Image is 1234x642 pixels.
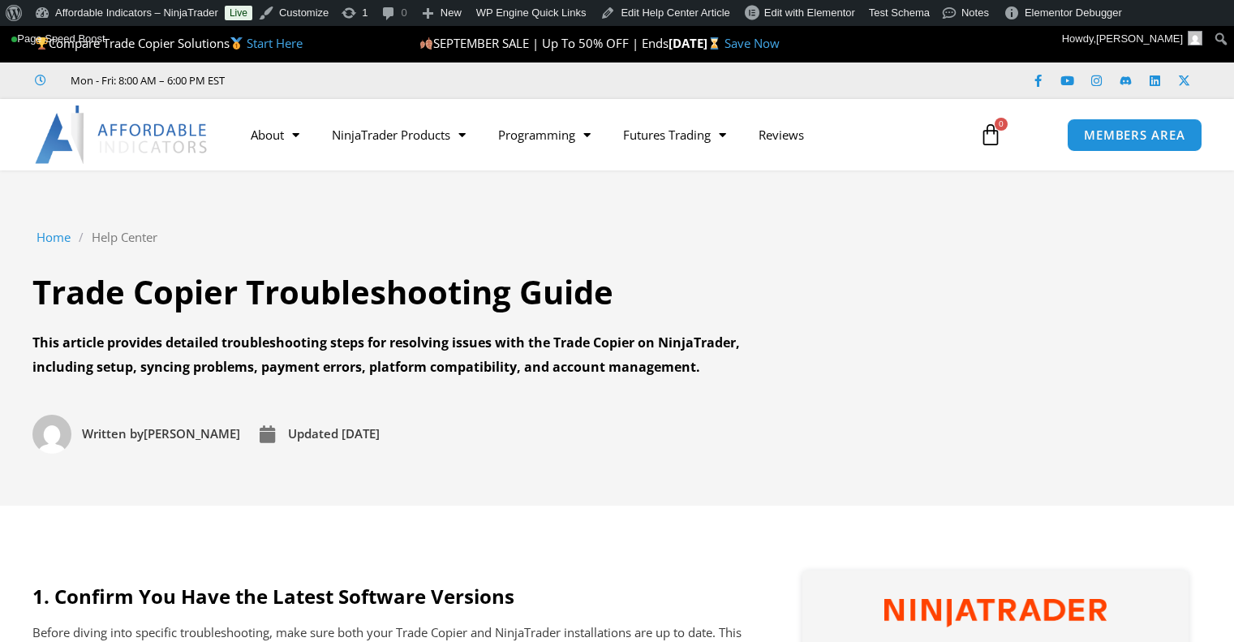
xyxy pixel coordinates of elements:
[79,226,84,249] span: /
[1067,118,1202,152] a: MEMBERS AREA
[37,226,71,249] a: Home
[78,423,240,446] span: [PERSON_NAME]
[92,226,157,249] a: Help Center
[482,116,607,153] a: Programming
[669,35,724,51] strong: [DATE]
[225,6,252,20] a: Live
[724,35,780,51] a: Save Now
[35,106,209,164] img: LogoAI | Affordable Indicators – NinjaTrader
[247,72,491,88] iframe: Customer reviews powered by Trustpilot
[955,111,1026,158] a: 0
[32,331,779,379] div: This article provides detailed troubleshooting steps for resolving issues with the Trade Copier o...
[742,116,820,153] a: Reviews
[420,37,432,50] img: 🍂
[419,35,669,51] span: SEPTEMBER SALE | Up To 50% OFF | Ends
[234,116,963,153] nav: Menu
[32,269,779,315] h1: Trade Copier Troubleshooting Guide
[342,425,380,442] time: [DATE]
[230,37,243,50] img: 🥇
[1084,129,1185,141] span: MEMBERS AREA
[316,116,482,153] a: NinjaTrader Products
[1096,32,1183,45] span: [PERSON_NAME]
[35,35,303,51] span: Compare Trade Copier Solutions
[234,116,316,153] a: About
[247,35,303,51] a: Start Here
[884,599,1107,627] img: NinjaTrader Wordmark color RGB | Affordable Indicators – NinjaTrader
[1056,26,1209,52] a: Howdy,
[708,37,720,50] img: ⌛
[82,425,144,442] span: Written by
[32,583,514,610] strong: 1. Confirm You Have the Latest Software Versions
[67,71,225,90] span: Mon - Fri: 8:00 AM – 6:00 PM EST
[288,425,338,442] span: Updated
[764,6,855,19] span: Edit with Elementor
[995,118,1008,131] span: 0
[32,415,71,454] img: Picture of David Koehler
[607,116,742,153] a: Futures Trading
